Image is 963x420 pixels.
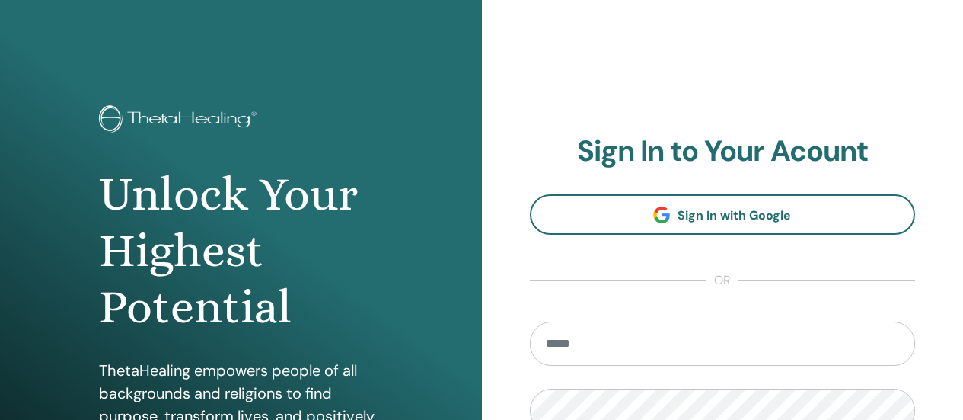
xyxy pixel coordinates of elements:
span: or [706,271,738,290]
h2: Sign In to Your Acount [530,134,916,169]
a: Sign In with Google [530,194,916,235]
h1: Unlock Your Highest Potential [99,166,382,336]
span: Sign In with Google [678,207,791,223]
